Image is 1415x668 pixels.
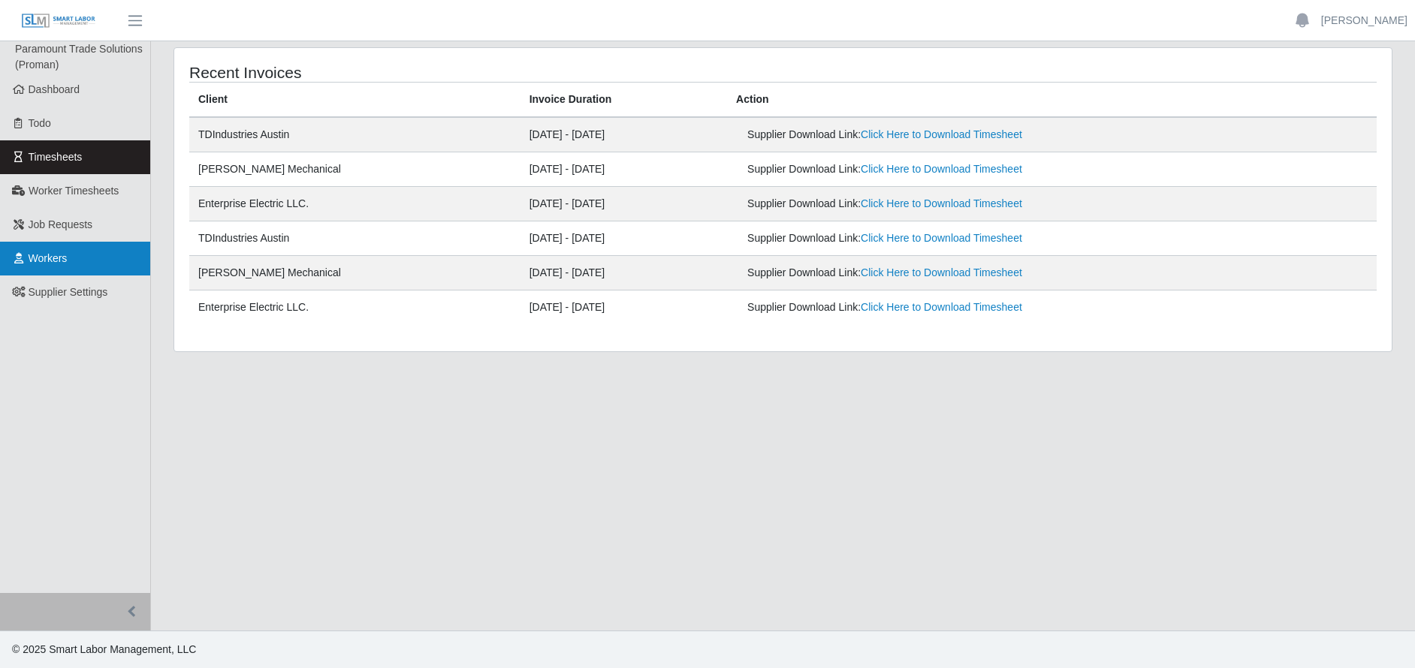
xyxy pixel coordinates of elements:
[29,151,83,163] span: Timesheets
[29,218,93,230] span: Job Requests
[520,256,727,290] td: [DATE] - [DATE]
[189,152,520,187] td: [PERSON_NAME] Mechanical
[1321,13,1407,29] a: [PERSON_NAME]
[520,221,727,256] td: [DATE] - [DATE]
[189,63,671,82] h4: Recent Invoices
[29,83,80,95] span: Dashboard
[861,163,1022,175] a: Click Here to Download Timesheet
[189,221,520,256] td: TDIndustries Austin
[12,643,196,655] span: © 2025 Smart Labor Management, LLC
[747,230,1146,246] div: Supplier Download Link:
[747,265,1146,281] div: Supplier Download Link:
[29,252,68,264] span: Workers
[747,127,1146,143] div: Supplier Download Link:
[520,290,727,325] td: [DATE] - [DATE]
[747,161,1146,177] div: Supplier Download Link:
[520,187,727,221] td: [DATE] - [DATE]
[29,185,119,197] span: Worker Timesheets
[520,83,727,118] th: Invoice Duration
[727,83,1377,118] th: Action
[189,187,520,221] td: Enterprise Electric LLC.
[747,299,1146,315] div: Supplier Download Link:
[189,290,520,325] td: Enterprise Electric LLC.
[189,83,520,118] th: Client
[861,266,1022,278] a: Click Here to Download Timesheet
[861,232,1022,244] a: Click Here to Download Timesheet
[520,117,727,152] td: [DATE] - [DATE]
[15,43,143,71] span: Paramount Trade Solutions (Proman)
[29,117,51,129] span: Todo
[21,13,96,29] img: SLM Logo
[861,197,1022,209] a: Click Here to Download Timesheet
[861,301,1022,313] a: Click Here to Download Timesheet
[520,152,727,187] td: [DATE] - [DATE]
[747,196,1146,212] div: Supplier Download Link:
[189,117,520,152] td: TDIndustries Austin
[29,286,108,298] span: Supplier Settings
[861,128,1022,140] a: Click Here to Download Timesheet
[189,256,520,290] td: [PERSON_NAME] Mechanical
